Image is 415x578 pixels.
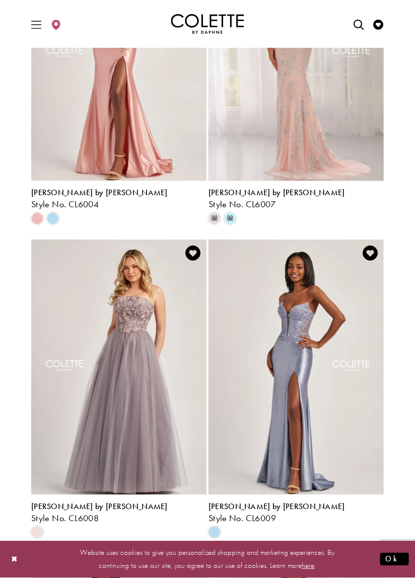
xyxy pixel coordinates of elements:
[31,187,168,198] span: [PERSON_NAME] by [PERSON_NAME]
[31,526,43,538] i: Platinum/Blush
[209,502,384,523] div: Colette by Daphne Style No. CL6009
[302,561,315,571] a: here
[48,10,63,38] a: Visit Store Locator page
[31,212,43,224] i: Rose Gold
[209,512,276,524] span: Style No. CL6009
[209,239,384,494] a: Visit Colette by Daphne Style No. CL6009 Page
[209,188,384,209] div: Colette by Daphne Style No. CL6007
[171,14,244,34] img: Colette by Daphne
[360,242,381,264] a: Add to Wishlist
[27,8,66,40] div: Header Menu Left. Buttons: Hamburger menu , Store Locator
[209,212,221,224] i: Pink/Multi
[31,502,206,523] div: Colette by Daphne Style No. CL6008
[209,526,221,538] i: Cloud Blue
[31,512,99,524] span: Style No. CL6008
[209,501,345,512] span: [PERSON_NAME] by [PERSON_NAME]
[209,198,275,210] span: Style No. CL6007
[31,239,206,494] a: Visit Colette by Daphne Style No. CL6008 Page
[31,501,168,512] span: [PERSON_NAME] by [PERSON_NAME]
[371,10,386,38] a: Visit Wishlist Page
[171,14,244,34] a: Colette by Daphne Homepage
[73,546,342,573] p: Website uses cookies to give you personalized shopping and marketing experiences. By continuing t...
[209,187,345,198] span: [PERSON_NAME] by [PERSON_NAME]
[182,242,203,264] a: Add to Wishlist
[224,212,236,224] i: Light Blue/Multi
[6,551,23,568] button: Close Dialog
[349,8,389,40] div: Header Menu. Buttons: Search, Wishlist
[351,10,366,38] a: Open Search dialog
[29,10,44,38] span: Toggle Main Navigation Menu
[31,188,206,209] div: Colette by Daphne Style No. CL6004
[380,553,409,566] button: Submit Dialog
[47,212,59,224] i: Cloud Blue
[31,198,99,210] span: Style No. CL6004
